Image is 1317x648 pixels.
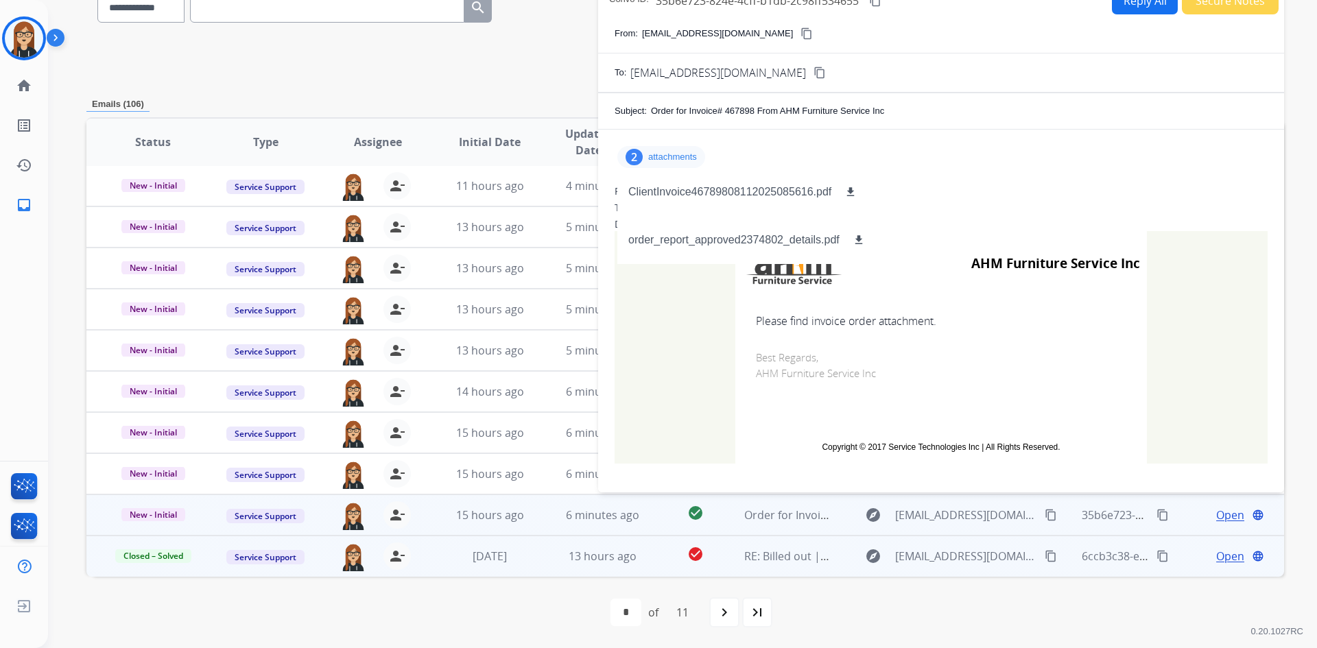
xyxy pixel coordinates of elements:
span: Service Support [226,509,305,523]
span: Updated Date [558,125,620,158]
mat-icon: content_copy [1156,550,1169,562]
span: 13 hours ago [456,261,524,276]
span: Open [1216,548,1244,564]
mat-icon: person_remove [389,301,405,317]
span: Service Support [226,550,305,564]
span: Service Support [226,344,305,359]
span: [DATE] [473,549,507,564]
span: 5 minutes ago [566,343,639,358]
img: agent-avatar [340,460,367,489]
mat-icon: inbox [16,197,32,213]
span: 13 hours ago [456,343,524,358]
span: 5 minutes ago [566,261,639,276]
div: 11 [665,599,700,626]
mat-icon: home [16,77,32,94]
mat-icon: content_copy [1045,550,1057,562]
span: 15 hours ago [456,507,524,523]
span: 6 minutes ago [566,466,639,481]
span: 6ccb3c38-e22d-4816-a3f5-30e62fce95fa [1082,549,1283,564]
span: 5 minutes ago [566,302,639,317]
span: 15 hours ago [456,466,524,481]
mat-icon: person_remove [389,383,405,400]
span: New - Initial [121,261,185,275]
mat-icon: history [16,157,32,173]
span: Service Support [226,221,305,235]
img: agent-avatar [340,213,367,242]
span: 11 hours ago [456,178,524,193]
span: New - Initial [121,302,185,316]
mat-icon: list_alt [16,117,32,134]
mat-icon: content_copy [814,67,826,79]
span: New - Initial [121,343,185,357]
mat-icon: person_remove [389,507,405,523]
td: Copyright © 2017 Service Technologies Inc | All Rights Reserved. [756,441,1126,453]
p: order_report_approved2374802_details.pdf [628,232,840,248]
span: Service Support [226,468,305,482]
span: [EMAIL_ADDRESS][DOMAIN_NAME] [630,64,806,81]
img: agent-avatar [340,419,367,448]
span: New - Initial [121,466,185,481]
mat-icon: content_copy [800,27,813,40]
span: New - Initial [121,425,185,440]
span: 14 hours ago [456,384,524,399]
td: Best Regards, AHM Furniture Service Inc [735,329,1147,427]
span: [EMAIL_ADDRESS][DOMAIN_NAME] [895,507,1036,523]
span: 15 hours ago [456,425,524,440]
p: [EMAIL_ADDRESS][DOMAIN_NAME] [642,27,793,40]
span: Order for Invoice# 467898 From AHM Furniture Service Inc [744,507,1045,523]
span: Service Support [226,427,305,441]
span: Service Support [226,303,305,317]
span: New - Initial [121,384,185,398]
span: 13 hours ago [456,219,524,235]
td: AHM Furniture Service Inc [893,238,1140,290]
span: 6 minutes ago [566,384,639,399]
mat-icon: explore [865,548,881,564]
mat-icon: check_circle [687,505,704,521]
mat-icon: navigate_next [716,604,733,621]
span: 5 minutes ago [566,219,639,235]
span: 6 minutes ago [566,425,639,440]
mat-icon: person_remove [389,548,405,564]
span: 4 minutes ago [566,178,639,193]
mat-icon: check_circle [687,546,704,562]
span: Service Support [226,385,305,400]
span: 13 hours ago [456,302,524,317]
span: New - Initial [121,178,185,193]
mat-icon: download [853,234,865,246]
img: agent-avatar [340,337,367,365]
span: Service Support [226,180,305,194]
span: Open [1216,507,1244,523]
span: Status [135,134,171,150]
mat-icon: person_remove [389,424,405,441]
span: [EMAIL_ADDRESS][DOMAIN_NAME] [895,548,1036,564]
p: 0.20.1027RC [1250,623,1303,640]
p: Subject: [615,104,647,118]
mat-icon: explore [865,507,881,523]
mat-icon: last_page [749,604,766,621]
img: agent-avatar [340,172,367,201]
div: From: [615,184,1268,198]
mat-icon: person_remove [389,260,405,276]
span: 35b6e723-824e-4cff-b1db-2c98ff534655 [1082,507,1285,523]
p: Order for Invoice# 467898 From AHM Furniture Service Inc [651,104,884,118]
mat-icon: person_remove [389,219,405,235]
p: From: [615,27,638,40]
mat-icon: content_copy [1156,509,1169,521]
img: agent-avatar [340,254,367,283]
mat-icon: language [1252,509,1264,521]
img: agent-avatar [340,378,367,407]
mat-icon: person_remove [389,466,405,482]
img: agent-avatar [340,501,367,530]
p: attachments [648,152,697,163]
span: Type [253,134,278,150]
p: ClientInvoice46789808112025085616.pdf [628,184,831,200]
mat-icon: content_copy [1045,509,1057,521]
div: of [648,604,658,621]
span: New - Initial [121,219,185,234]
img: avatar [5,19,43,58]
span: Service Support [226,262,305,276]
td: Please find invoice order attachment. [735,313,1147,329]
img: agent-avatar [340,542,367,571]
span: Closed – Solved [115,549,191,563]
span: Assignee [354,134,402,150]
